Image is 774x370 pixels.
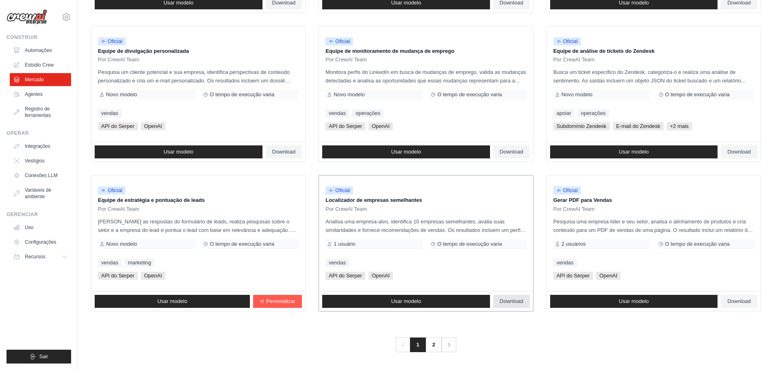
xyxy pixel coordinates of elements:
[272,149,296,155] font: Download
[325,259,349,267] a: vendas
[325,206,367,212] font: Por CrewAI Team
[553,56,595,63] font: Por CrewAI Team
[101,273,134,279] font: API do Serper
[721,145,757,158] a: Download
[553,219,753,250] font: Pesquisa uma empresa líder e seu setor, analisa o alinhamento de produtos e cria conteúdo para um...
[98,109,121,117] a: vendas
[7,130,29,136] font: Operar
[10,58,71,71] a: Estúdio Crew
[322,145,490,158] a: Usar modelo
[101,123,134,129] font: API do Serper
[553,69,748,101] font: Busca um ticket específico do Zendesk, categoriza-o e realiza uma análise de sentimento. As saída...
[10,140,71,153] a: Integrações
[557,110,571,116] font: apoiar
[619,149,649,155] font: Usar modelo
[665,241,730,247] font: O tempo de execução varia
[25,91,43,97] font: Agentes
[325,48,454,54] font: Equipe de monitoramento de mudança de emprego
[144,123,162,129] font: OpenAI
[553,259,577,267] a: vendas
[157,298,187,304] font: Usar modelo
[210,241,274,247] font: O tempo de execução varia
[39,354,48,359] font: Sair
[493,295,530,308] a: Download
[396,338,456,352] nav: Paginação
[562,241,586,247] font: 2 usuários
[7,35,38,40] font: Construir
[500,298,523,304] font: Download
[10,169,71,182] a: Conexões LLM
[10,88,71,101] a: Agentes
[106,91,137,97] font: Novo modelo
[163,149,193,155] font: Usar modelo
[553,206,595,212] font: Por CrewAI Team
[98,56,139,63] font: Por CrewAI Team
[329,123,362,129] font: API do Serper
[25,106,51,118] font: Registro de ferramentas
[253,295,302,308] a: Personalizar
[25,187,51,199] font: Variáveis de ambiente
[10,154,71,167] a: Vestígios
[125,259,154,267] a: marketing
[98,206,139,212] font: Por CrewAI Team
[25,239,56,245] font: Configurações
[416,342,419,348] font: 1
[563,38,578,44] font: Oficial
[7,212,38,217] font: Gerenciar
[334,241,355,247] font: 1 usuário
[391,298,421,304] font: Usar modelo
[10,236,71,249] a: Configurações
[98,197,205,203] font: Equipe de estratégia e pontuação de leads
[98,219,297,259] font: [PERSON_NAME] as respostas do formulário de leads, realiza pesquisas sobre o setor e a empresa do...
[7,350,71,364] button: Sair
[10,250,71,263] button: Recursos
[322,295,490,308] a: Usar modelo
[128,260,151,266] font: marketing
[562,91,593,97] font: Novo modelo
[372,123,390,129] font: OpenAI
[599,273,617,279] font: OpenAI
[557,260,574,266] font: vendas
[101,110,118,116] font: vendas
[10,73,71,86] a: Mercado
[356,110,380,116] font: operações
[619,298,649,304] font: Usar modelo
[437,241,502,247] font: O tempo de execução varia
[25,173,58,178] font: Conexões LLM
[550,145,718,158] a: Usar modelo
[106,241,137,247] font: Novo modelo
[432,342,435,348] font: 2
[25,143,50,149] font: Integrações
[10,221,71,234] a: Uso
[670,123,689,129] font: +2 mais
[329,260,346,266] font: vendas
[553,197,612,203] font: Gerar PDF para Vendas
[108,38,122,44] font: Oficial
[7,9,47,25] img: Logotipo
[325,109,349,117] a: vendas
[335,187,350,193] font: Oficial
[553,48,655,54] font: Equipe de análise de tickets do Zendesk
[372,273,390,279] font: OpenAI
[210,91,274,97] font: O tempo de execução varia
[95,145,262,158] a: Usar modelo
[266,145,302,158] a: Download
[352,109,384,117] a: operações
[391,149,421,155] font: Usar modelo
[25,225,33,230] font: Uso
[334,91,365,97] font: Novo modelo
[727,298,751,304] font: Download
[335,38,350,44] font: Oficial
[500,149,523,155] font: Download
[437,91,502,97] font: O tempo de execução varia
[557,273,590,279] font: API do Serper
[329,273,362,279] font: API do Serper
[10,184,71,203] a: Variáveis de ambiente
[325,69,526,110] font: Monitora perfis do LinkedIn em busca de mudanças de emprego, valida as mudanças detectadas e anal...
[98,69,297,110] font: Pesquisa um cliente potencial e sua empresa, identifica perspectivas de conteúdo personalizado e ...
[101,260,118,266] font: vendas
[144,273,162,279] font: OpenAI
[721,295,757,308] a: Download
[425,338,442,352] a: 2
[581,110,606,116] font: operações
